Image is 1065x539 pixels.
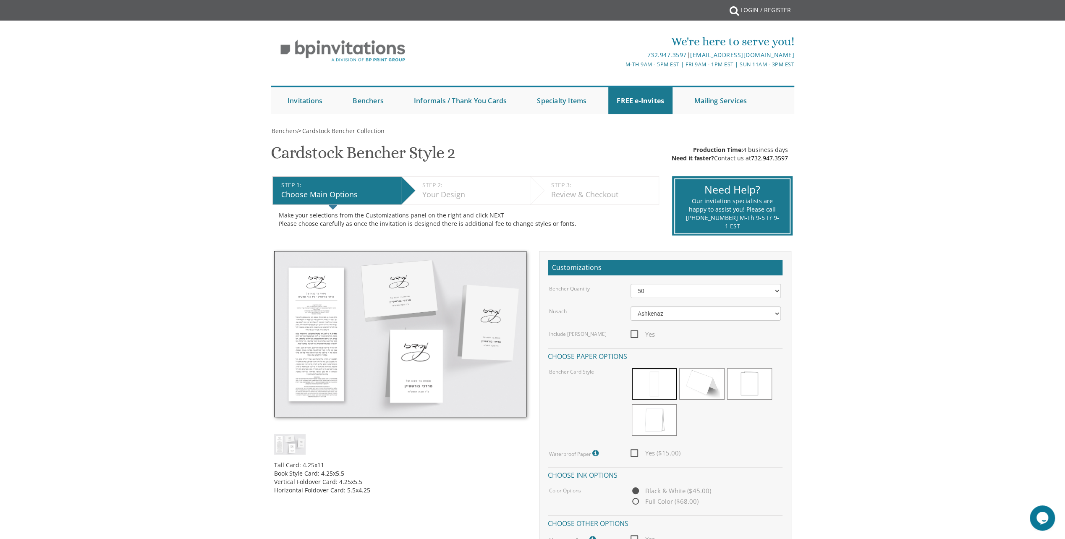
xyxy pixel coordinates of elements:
div: 4 business days Contact us at [672,146,788,162]
div: M-Th 9am - 5pm EST | Fri 9am - 1pm EST | Sun 11am - 3pm EST [446,60,794,69]
label: Color Options [549,487,581,494]
label: Waterproof Paper [549,448,601,459]
div: Make your selections from the Customizations panel on the right and click NEXT Please choose care... [279,211,653,228]
a: Informals / Thank You Cards [406,87,515,114]
span: Yes ($15.00) [631,448,680,458]
span: Cardstock Bencher Collection [302,127,385,135]
label: Bencher Quantity [549,285,590,292]
h2: Customizations [548,260,782,276]
label: Include [PERSON_NAME] [549,330,607,338]
a: [EMAIL_ADDRESS][DOMAIN_NAME] [690,51,794,59]
div: STEP 2: [422,181,526,189]
label: Nusach [549,308,567,315]
div: | [446,50,794,60]
div: Our invitation specialists are happy to assist you! Please call [PHONE_NUMBER] M-Th 9-5 Fr 9-1 EST [686,197,779,230]
a: 732.947.3597 [647,51,686,59]
h1: Cardstock Bencher Style 2 [271,144,455,168]
a: Invitations [279,87,331,114]
div: STEP 1: [281,181,397,189]
span: Black & White ($45.00) [631,486,711,496]
label: Bencher Card Style [549,368,594,375]
img: cbstyle2.jpg [274,251,526,417]
span: > [298,127,385,135]
a: Cardstock Bencher Collection [301,127,385,135]
h4: Choose paper options [548,348,782,363]
span: Production Time: [693,146,743,154]
div: Choose Main Options [281,189,397,200]
a: FREE e-Invites [608,87,672,114]
h4: Choose other options [548,515,782,530]
div: Need Help? [686,182,779,197]
div: Tall Card: 4.25x11 Book Style Card: 4.25x5.5 Vertical Foldover Card: 4.25x5.5 Horizontal Foldover... [274,455,526,495]
a: 732.947.3597 [751,154,788,162]
iframe: chat widget [1030,505,1057,531]
div: STEP 3: [551,181,654,189]
a: Mailing Services [686,87,755,114]
div: Your Design [422,189,526,200]
img: BP Invitation Loft [271,34,415,68]
img: cbstyle2.jpg [274,434,306,455]
div: Review & Checkout [551,189,654,200]
a: Benchers [344,87,392,114]
span: Benchers [272,127,298,135]
h4: Choose ink options [548,467,782,481]
a: Specialty Items [529,87,595,114]
span: Full Color ($68.00) [631,496,699,507]
span: Yes [631,329,655,340]
div: We're here to serve you! [446,33,794,50]
span: Need it faster? [672,154,714,162]
a: Benchers [271,127,298,135]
